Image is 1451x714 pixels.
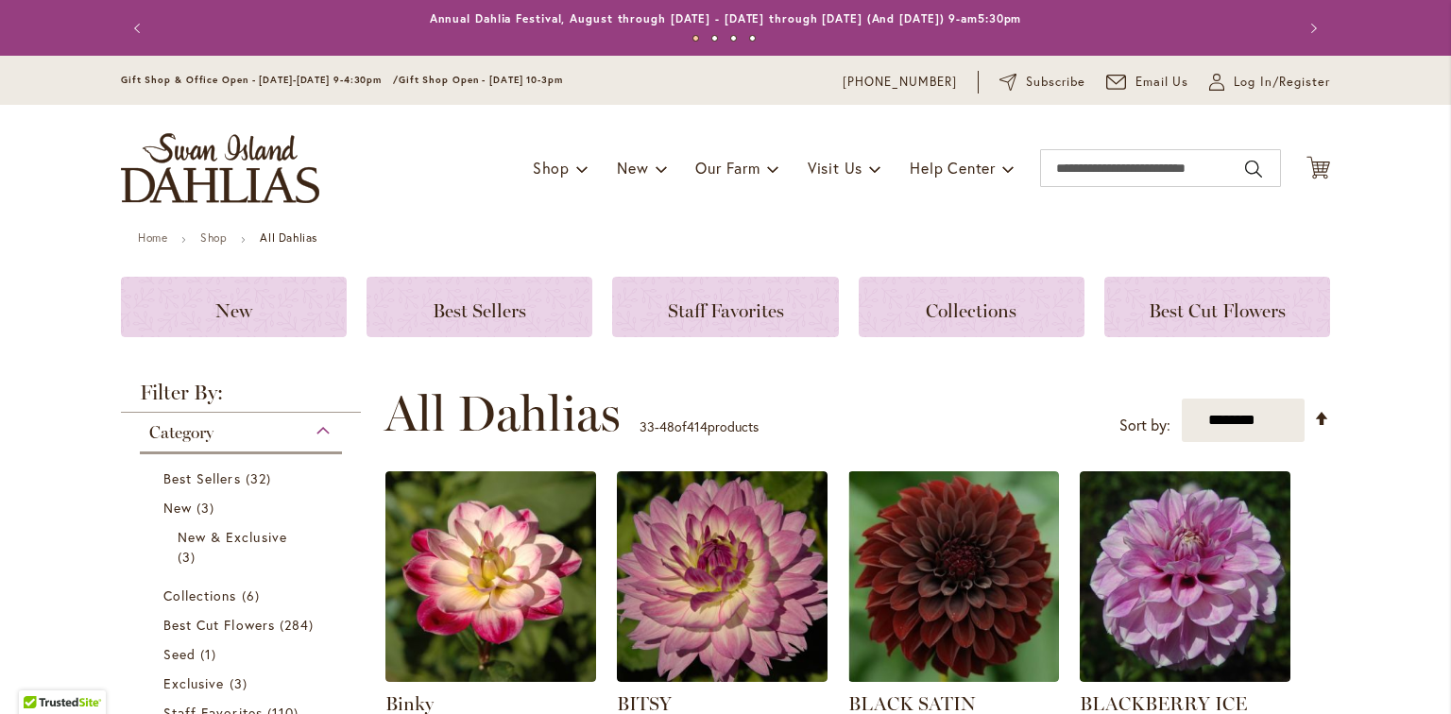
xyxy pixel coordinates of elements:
span: Category [149,422,213,443]
button: 4 of 4 [749,35,756,42]
span: New & Exclusive [178,528,287,546]
a: New [163,498,323,518]
span: Best Sellers [163,469,241,487]
button: 1 of 4 [692,35,699,42]
span: 414 [687,417,708,435]
img: BLACK SATIN [848,471,1059,682]
span: New [163,499,192,517]
a: Seed [163,644,323,664]
span: Collections [926,299,1016,322]
button: 3 of 4 [730,35,737,42]
p: - of products [640,412,759,442]
a: Best Sellers [163,468,323,488]
span: New [617,158,648,178]
img: BITSY [617,471,828,682]
span: 32 [246,468,276,488]
span: Visit Us [808,158,862,178]
a: Home [138,230,167,245]
strong: All Dahlias [260,230,317,245]
a: New &amp; Exclusive [178,527,309,567]
span: 3 [230,673,252,693]
span: 3 [196,498,219,518]
button: Next [1292,9,1330,47]
a: New [121,277,347,337]
a: store logo [121,133,319,203]
span: New [215,299,252,322]
a: BITSY [617,668,828,686]
span: Gift Shop Open - [DATE] 10-3pm [399,74,563,86]
span: Collections [163,586,237,604]
button: 2 of 4 [711,35,718,42]
img: Binky [385,471,596,682]
span: Subscribe [1026,73,1085,92]
a: Log In/Register [1209,73,1330,92]
a: BLACKBERRY ICE [1080,668,1290,686]
span: Exclusive [163,674,224,692]
a: Best Cut Flowers [163,615,323,635]
a: Binky [385,668,596,686]
span: Best Sellers [433,299,526,322]
span: Shop [533,158,570,178]
a: Best Cut Flowers [1104,277,1330,337]
a: Shop [200,230,227,245]
span: Best Cut Flowers [1149,299,1286,322]
a: Collections [163,586,323,605]
span: Seed [163,645,196,663]
a: Collections [859,277,1084,337]
span: Staff Favorites [668,299,784,322]
span: Log In/Register [1234,73,1330,92]
span: 6 [242,586,265,605]
a: [PHONE_NUMBER] [843,73,957,92]
span: 1 [200,644,221,664]
button: Previous [121,9,159,47]
span: Gift Shop & Office Open - [DATE]-[DATE] 9-4:30pm / [121,74,399,86]
a: Subscribe [999,73,1085,92]
span: All Dahlias [384,385,621,442]
span: Our Farm [695,158,760,178]
a: Staff Favorites [612,277,838,337]
span: 48 [659,417,674,435]
span: 33 [640,417,655,435]
strong: Filter By: [121,382,361,413]
span: 284 [280,615,318,635]
a: Annual Dahlia Festival, August through [DATE] - [DATE] through [DATE] (And [DATE]) 9-am5:30pm [430,11,1022,25]
span: 3 [178,547,200,567]
label: Sort by: [1119,408,1170,443]
span: Email Us [1135,73,1189,92]
span: Help Center [910,158,996,178]
a: Exclusive [163,673,323,693]
a: BLACK SATIN [848,668,1059,686]
a: Best Sellers [367,277,592,337]
img: BLACKBERRY ICE [1080,471,1290,682]
a: Email Us [1106,73,1189,92]
span: Best Cut Flowers [163,616,275,634]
